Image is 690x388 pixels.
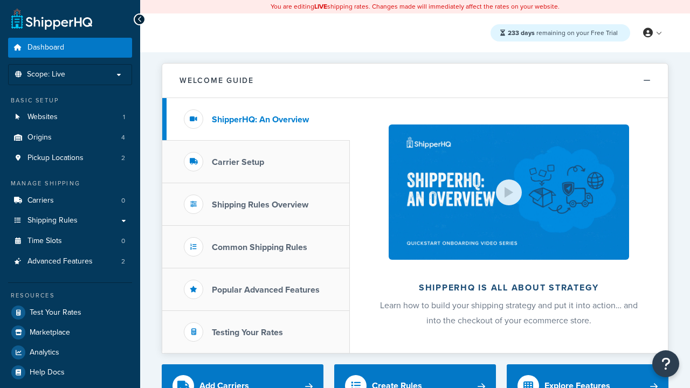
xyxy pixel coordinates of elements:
[8,96,132,105] div: Basic Setup
[8,231,132,251] li: Time Slots
[27,216,78,225] span: Shipping Rules
[8,291,132,300] div: Resources
[121,237,125,246] span: 0
[123,113,125,122] span: 1
[8,303,132,322] a: Test Your Rates
[8,191,132,211] a: Carriers0
[8,252,132,272] a: Advanced Features2
[30,328,70,337] span: Marketplace
[212,200,308,210] h3: Shipping Rules Overview
[121,154,125,163] span: 2
[8,107,132,127] a: Websites1
[8,343,132,362] a: Analytics
[27,133,52,142] span: Origins
[508,28,535,38] strong: 233 days
[212,115,309,124] h3: ShipperHQ: An Overview
[212,285,320,295] h3: Popular Advanced Features
[8,363,132,382] a: Help Docs
[380,299,638,327] span: Learn how to build your shipping strategy and put it into action… and into the checkout of your e...
[212,242,307,252] h3: Common Shipping Rules
[8,128,132,148] li: Origins
[8,38,132,58] a: Dashboard
[180,77,254,85] h2: Welcome Guide
[27,257,93,266] span: Advanced Features
[27,43,64,52] span: Dashboard
[378,283,639,293] h2: ShipperHQ is all about strategy
[27,196,54,205] span: Carriers
[212,328,283,337] h3: Testing Your Rates
[8,231,132,251] a: Time Slots0
[8,252,132,272] li: Advanced Features
[8,191,132,211] li: Carriers
[8,148,132,168] a: Pickup Locations2
[8,107,132,127] li: Websites
[27,113,58,122] span: Websites
[27,70,65,79] span: Scope: Live
[8,148,132,168] li: Pickup Locations
[121,257,125,266] span: 2
[212,157,264,167] h3: Carrier Setup
[30,348,59,357] span: Analytics
[27,237,62,246] span: Time Slots
[121,196,125,205] span: 0
[8,179,132,188] div: Manage Shipping
[314,2,327,11] b: LIVE
[8,128,132,148] a: Origins4
[8,323,132,342] a: Marketplace
[27,154,84,163] span: Pickup Locations
[30,308,81,317] span: Test Your Rates
[162,64,668,98] button: Welcome Guide
[508,28,618,38] span: remaining on your Free Trial
[652,350,679,377] button: Open Resource Center
[389,124,629,260] img: ShipperHQ is all about strategy
[8,211,132,231] a: Shipping Rules
[30,368,65,377] span: Help Docs
[121,133,125,142] span: 4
